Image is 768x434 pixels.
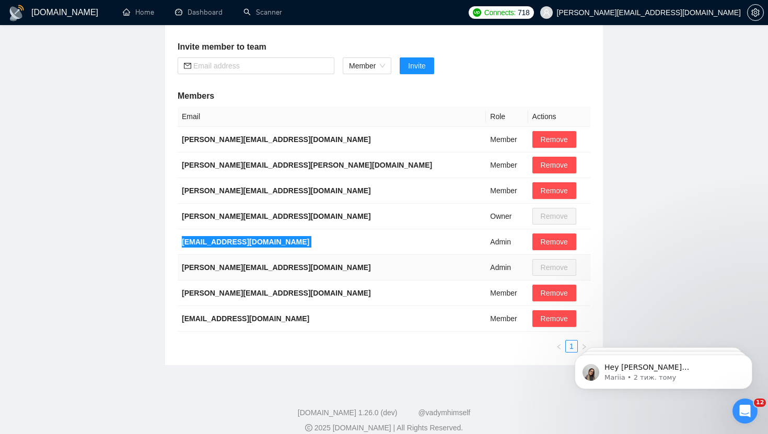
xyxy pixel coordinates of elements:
span: setting [748,8,763,17]
button: setting [747,4,764,21]
b: [PERSON_NAME][EMAIL_ADDRESS][DOMAIN_NAME] [182,186,371,195]
iframe: Intercom live chat [732,398,758,424]
a: searchScanner [243,8,282,17]
button: Remove [532,157,576,173]
th: Email [178,107,486,127]
td: Member [486,306,528,332]
img: upwork-logo.png [473,8,481,17]
button: Remove [532,131,576,148]
td: Admin [486,255,528,280]
iframe: Intercom notifications повідомлення [559,333,768,406]
span: 12 [754,398,766,407]
span: Invite [408,60,425,72]
b: [EMAIL_ADDRESS][DOMAIN_NAME] [182,314,309,323]
a: setting [747,8,764,17]
th: Actions [528,107,590,127]
span: left [556,344,562,350]
span: copyright [305,424,312,431]
span: Connects: [484,7,516,18]
span: Member [349,58,385,74]
td: Member [486,280,528,306]
td: Member [486,153,528,178]
b: [PERSON_NAME][EMAIL_ADDRESS][DOMAIN_NAME] [182,135,371,144]
li: Previous Page [553,340,565,353]
input: Email address [193,60,328,72]
b: [PERSON_NAME][EMAIL_ADDRESS][DOMAIN_NAME] [182,212,371,220]
span: Remove [541,287,568,299]
td: Member [486,127,528,153]
button: Remove [532,233,576,250]
h5: Members [178,90,590,102]
div: 2025 [DOMAIN_NAME] | All Rights Reserved. [8,423,760,433]
b: [EMAIL_ADDRESS][DOMAIN_NAME] [182,238,309,246]
span: Remove [541,185,568,196]
button: Remove [532,310,576,327]
a: dashboardDashboard [175,8,223,17]
a: homeHome [123,8,154,17]
span: user [543,9,550,16]
span: Remove [541,236,568,248]
b: [PERSON_NAME][EMAIL_ADDRESS][PERSON_NAME][DOMAIN_NAME] [182,161,432,169]
td: Member [486,178,528,204]
button: left [553,340,565,353]
span: Remove [541,313,568,324]
span: Remove [541,159,568,171]
td: Admin [486,229,528,255]
b: [PERSON_NAME][EMAIL_ADDRESS][DOMAIN_NAME] [182,289,371,297]
button: Remove [532,182,576,199]
button: Invite [400,57,434,74]
h5: Invite member to team [178,41,590,53]
td: Owner [486,204,528,229]
span: mail [184,62,191,69]
button: Remove [532,285,576,301]
th: Role [486,107,528,127]
span: Remove [541,134,568,145]
a: @vadymhimself [418,408,470,417]
b: [PERSON_NAME][EMAIL_ADDRESS][DOMAIN_NAME] [182,263,371,272]
img: logo [8,5,25,21]
span: 718 [518,7,529,18]
a: [DOMAIN_NAME] 1.26.0 (dev) [298,408,398,417]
